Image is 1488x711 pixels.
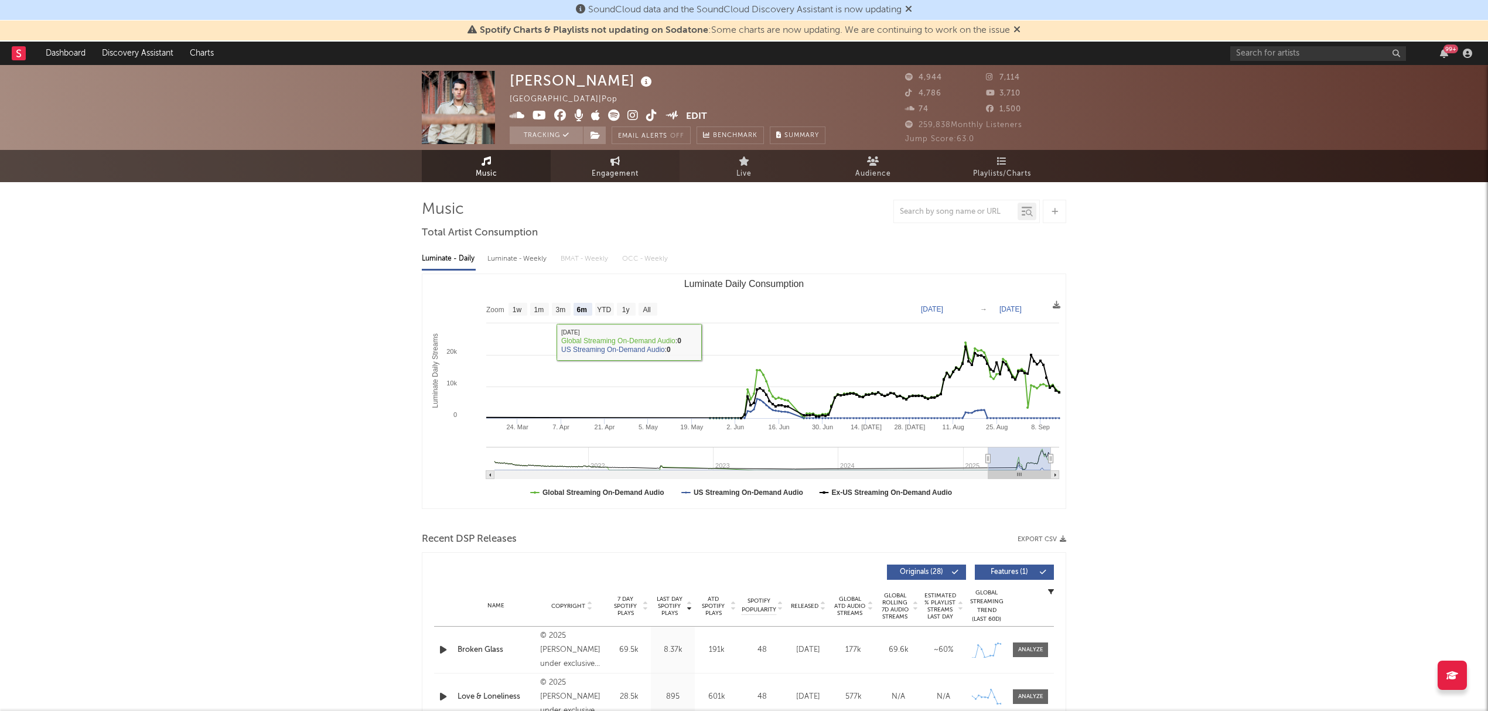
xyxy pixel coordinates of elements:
svg: Luminate Daily Consumption [422,274,1065,508]
button: Features(1) [975,565,1054,580]
text: [DATE] [999,305,1022,313]
span: 1,500 [986,105,1021,113]
div: ~ 60 % [924,644,963,656]
text: Luminate Daily Consumption [684,279,804,289]
text: 19. May [680,423,704,430]
text: Ex-US Streaming On-Demand Audio [832,488,953,497]
a: Charts [182,42,222,65]
text: US Streaming On-Demand Audio [694,488,803,497]
a: Audience [808,150,937,182]
text: 10k [446,380,457,387]
text: → [980,305,987,313]
span: Released [791,603,818,610]
div: 69.6k [879,644,918,656]
div: N/A [879,691,918,703]
span: Engagement [592,167,639,181]
em: Off [670,133,684,139]
span: : Some charts are now updating. We are continuing to work on the issue [480,26,1010,35]
text: Global Streaming On-Demand Audio [542,488,664,497]
button: Tracking [510,127,583,144]
a: Playlists/Charts [937,150,1066,182]
span: 7 Day Spotify Plays [610,596,641,617]
span: 7,114 [986,74,1020,81]
span: 4,944 [905,74,942,81]
span: Dismiss [905,5,912,15]
div: Luminate - Daily [422,249,476,269]
text: 25. Aug [986,423,1008,430]
a: Benchmark [697,127,764,144]
button: Email AlertsOff [612,127,691,144]
div: 601k [698,691,736,703]
a: Discovery Assistant [94,42,182,65]
text: YTD [597,306,611,314]
div: [GEOGRAPHIC_DATA] | Pop [510,93,631,107]
span: Recent DSP Releases [422,532,517,546]
div: 895 [654,691,692,703]
div: 28.5k [610,691,648,703]
text: 0 [453,411,457,418]
a: Live [680,150,808,182]
span: Global Rolling 7D Audio Streams [879,592,911,620]
div: Luminate - Weekly [487,249,549,269]
span: 259,838 Monthly Listeners [905,121,1022,129]
text: 11. Aug [943,423,964,430]
span: Live [736,167,752,181]
div: 191k [698,644,736,656]
text: 2. Jun [726,423,744,430]
div: 69.5k [610,644,648,656]
div: Name [458,601,534,610]
text: 30. Jun [812,423,833,430]
span: Spotify Charts & Playlists not updating on Sodatone [480,26,708,35]
div: © 2025 [PERSON_NAME] under exclusive license to Warner Music New Zealand Limited [540,629,604,671]
input: Search by song name or URL [894,207,1018,217]
span: Summary [784,132,819,139]
span: ATD Spotify Plays [698,596,729,617]
text: Luminate Daily Streams [431,333,439,408]
span: Benchmark [713,129,757,143]
span: Features ( 1 ) [982,569,1036,576]
span: Originals ( 28 ) [895,569,948,576]
text: Zoom [486,306,504,314]
span: Spotify Popularity [742,597,776,614]
text: All [643,306,650,314]
div: 177k [834,644,873,656]
span: Audience [855,167,891,181]
span: Global ATD Audio Streams [834,596,866,617]
div: Global Streaming Trend (Last 60D) [969,589,1004,624]
span: 3,710 [986,90,1021,97]
div: 48 [742,691,783,703]
text: 3m [556,306,566,314]
input: Search for artists [1230,46,1406,61]
span: Copyright [551,603,585,610]
text: 5. May [639,423,658,430]
div: Broken Glass [458,644,534,656]
text: 28. [DATE] [894,423,925,430]
span: SoundCloud data and the SoundCloud Discovery Assistant is now updating [588,5,902,15]
span: Estimated % Playlist Streams Last Day [924,592,956,620]
span: Last Day Spotify Plays [654,596,685,617]
div: [DATE] [789,644,828,656]
span: Dismiss [1013,26,1021,35]
text: 24. Mar [507,423,529,430]
button: 99+ [1440,49,1448,58]
span: Total Artist Consumption [422,226,538,240]
button: Export CSV [1018,536,1066,543]
span: Jump Score: 63.0 [905,135,974,143]
text: 14. [DATE] [851,423,882,430]
a: Love & Loneliness [458,691,534,703]
a: Music [422,150,551,182]
div: N/A [924,691,963,703]
button: Edit [686,110,707,124]
text: 6m [577,306,587,314]
text: 8. Sep [1031,423,1050,430]
span: Music [476,167,497,181]
text: 21. Apr [595,423,615,430]
span: 74 [905,105,929,113]
text: 20k [446,348,457,355]
text: 16. Jun [769,423,790,430]
text: [DATE] [921,305,943,313]
a: Dashboard [37,42,94,65]
text: 1y [622,306,630,314]
span: Playlists/Charts [973,167,1031,181]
